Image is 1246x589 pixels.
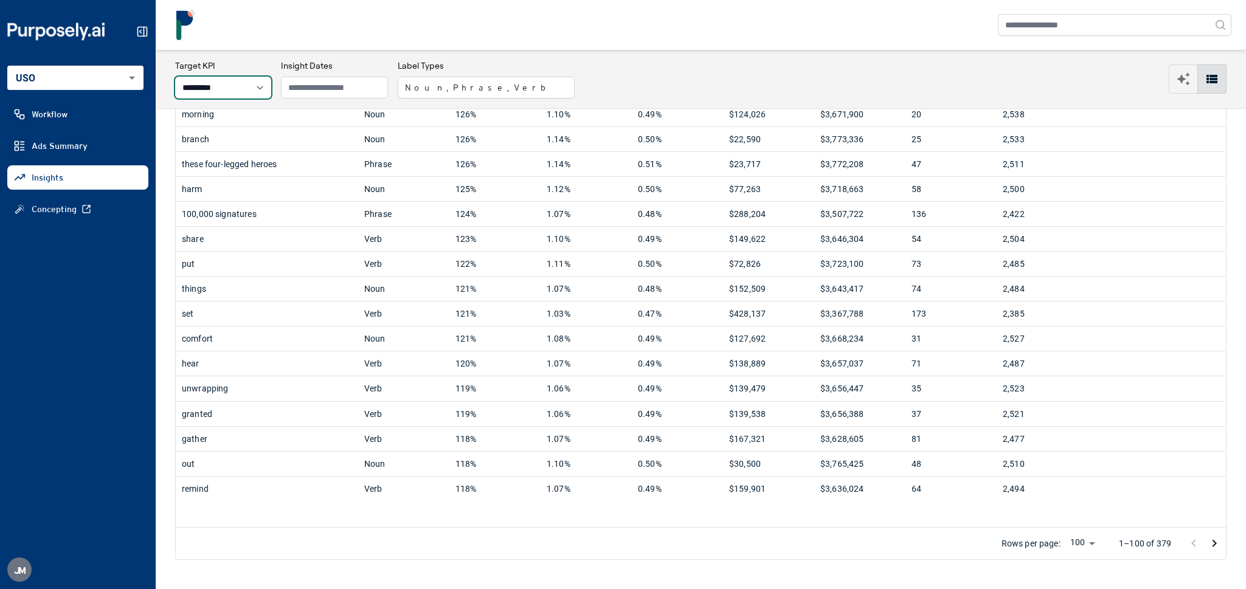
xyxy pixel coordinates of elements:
div: 121% [455,277,535,301]
div: 125% [455,177,535,201]
div: 0.50% [638,452,717,476]
div: 0.49% [638,402,717,426]
div: remind [182,477,352,501]
h3: Insight Dates [281,60,388,72]
div: 35 [912,376,991,401]
div: 1.03% [547,301,626,326]
div: 25 [912,127,991,151]
div: 0.49% [638,376,717,401]
div: Noun [364,277,443,301]
div: USO [7,66,144,90]
div: 1.10% [547,452,626,476]
div: $3,628,605 [820,427,899,451]
div: 120% [455,351,535,376]
div: $138,889 [729,351,808,376]
div: 124% [455,202,535,226]
div: 64 [912,477,991,501]
div: $3,765,425 [820,452,899,476]
div: 2,484 [1003,277,1082,301]
button: JM [7,557,32,582]
div: 2,500 [1003,177,1082,201]
div: 48 [912,452,991,476]
div: $167,321 [729,427,808,451]
div: 2,485 [1003,252,1082,276]
div: Noun [364,326,443,351]
div: $77,263 [729,177,808,201]
div: 2,527 [1003,326,1082,351]
div: $3,643,417 [820,277,899,301]
div: $159,901 [729,477,808,501]
div: Verb [364,301,443,326]
div: comfort [182,326,352,351]
div: 0.50% [638,252,717,276]
div: $3,656,388 [820,402,899,426]
div: 2,477 [1003,427,1082,451]
div: 1.10% [547,102,626,126]
div: 123% [455,227,535,251]
div: $22,590 [729,127,808,151]
div: 0.47% [638,301,717,326]
div: out [182,452,352,476]
div: 73 [912,252,991,276]
div: put [182,252,352,276]
div: Verb [364,227,443,251]
div: 1.10% [547,227,626,251]
div: $288,204 [729,202,808,226]
div: 1.12% [547,177,626,201]
div: 54 [912,227,991,251]
div: Phrase [364,202,443,226]
h3: Target KPI [175,60,271,72]
div: 118% [455,477,535,501]
div: $3,723,100 [820,252,899,276]
div: $30,500 [729,452,808,476]
button: Go to next page [1204,533,1225,554]
a: Workflow [7,102,148,126]
div: things [182,277,352,301]
div: Verb [364,376,443,401]
button: Noun, Phrase, Verb [398,77,575,98]
div: 0.49% [638,477,717,501]
span: Insights [32,171,63,184]
div: 71 [912,351,991,376]
div: Noun [364,102,443,126]
a: Ads Summary [7,134,148,158]
div: 126% [455,152,535,176]
div: 0.48% [638,277,717,301]
div: Noun [364,452,443,476]
div: $139,479 [729,376,808,401]
div: $3,773,336 [820,127,899,151]
div: $72,826 [729,252,808,276]
div: 2,521 [1003,402,1082,426]
div: $124,026 [729,102,808,126]
div: 100 [1065,536,1099,551]
div: Verb [364,402,443,426]
div: 122% [455,252,535,276]
div: 0.49% [638,427,717,451]
h3: Label Types [398,60,575,72]
div: $3,668,234 [820,326,899,351]
div: 81 [912,427,991,451]
div: $139,538 [729,402,808,426]
div: 37 [912,402,991,426]
div: 2,487 [1003,351,1082,376]
span: Ads Summary [32,140,88,152]
div: 118% [455,427,535,451]
div: unwrapping [182,376,352,401]
div: hear [182,351,352,376]
div: 1.11% [547,252,626,276]
a: Insights [7,165,148,190]
div: 2,511 [1003,152,1082,176]
div: 2,494 [1003,477,1082,501]
div: 0.49% [638,351,717,376]
div: gather [182,427,352,451]
div: 47 [912,152,991,176]
div: $3,657,037 [820,351,899,376]
div: 121% [455,301,535,326]
div: morning [182,102,352,126]
div: 0.48% [638,202,717,226]
div: 173 [912,301,991,326]
div: 1.06% [547,376,626,401]
img: logo [170,10,201,40]
div: $3,772,208 [820,152,899,176]
div: Noun [364,177,443,201]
